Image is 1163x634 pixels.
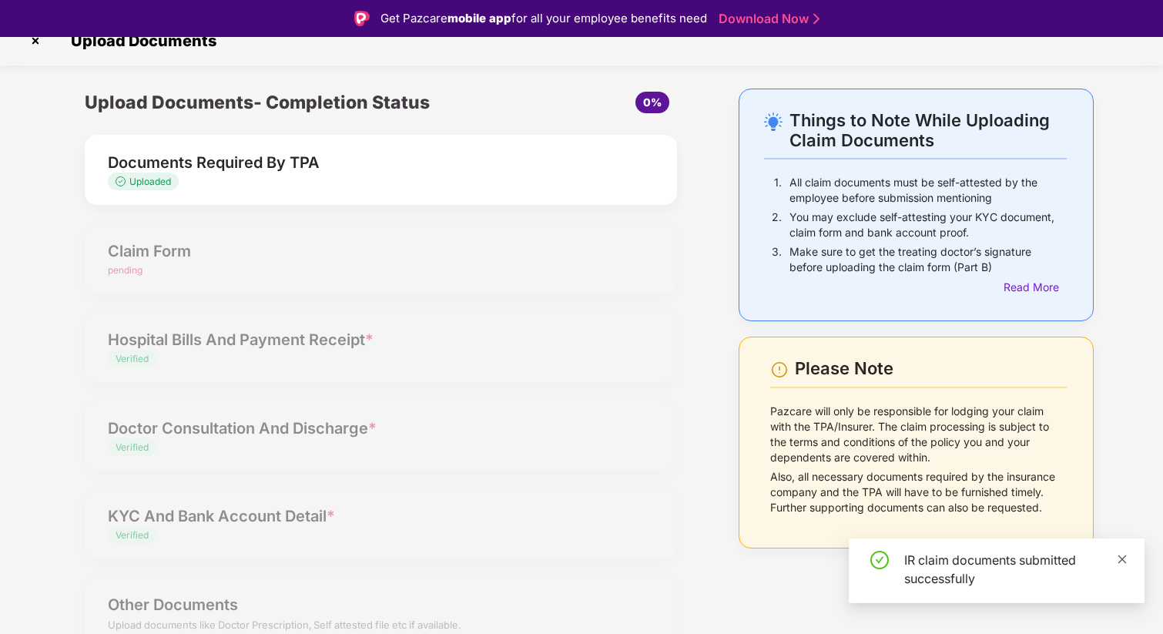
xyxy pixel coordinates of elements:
img: Stroke [813,11,819,27]
div: Documents Required By TPA [108,150,608,175]
img: svg+xml;base64,PHN2ZyBpZD0iV2FybmluZ18tXzI0eDI0IiBkYXRhLW5hbWU9Ildhcm5pbmcgLSAyNHgyNCIgeG1sbnM9Im... [770,361,789,379]
p: 1. [774,175,782,206]
img: Logo [354,11,370,26]
p: You may exclude self-attesting your KYC document, claim form and bank account proof. [789,210,1067,240]
p: Pazcare will only be responsible for lodging your claim with the TPA/Insurer. The claim processin... [770,404,1067,465]
div: Get Pazcare for all your employee benefits need [380,9,707,28]
span: Uploaded [129,176,171,187]
p: Make sure to get the treating doctor’s signature before uploading the claim form (Part B) [789,244,1067,275]
span: close [1117,554,1128,565]
strong: mobile app [447,11,511,25]
span: Upload Documents [55,32,224,50]
p: Also, all necessary documents required by the insurance company and the TPA will have to be furni... [770,469,1067,515]
p: All claim documents must be self-attested by the employee before submission mentioning [789,175,1067,206]
img: svg+xml;base64,PHN2ZyB4bWxucz0iaHR0cDovL3d3dy53My5vcmcvMjAwMC9zdmciIHdpZHRoPSIyNC4wOTMiIGhlaWdodD... [764,112,783,131]
div: Read More [1004,279,1067,296]
img: svg+xml;base64,PHN2ZyB4bWxucz0iaHR0cDovL3d3dy53My5vcmcvMjAwMC9zdmciIHdpZHRoPSIxMy4zMzMiIGhlaWdodD... [116,176,129,186]
div: IR claim documents submitted successfully [904,551,1126,588]
span: check-circle [870,551,889,569]
span: 0% [643,96,662,109]
div: Please Note [795,358,1067,379]
p: 2. [772,210,782,240]
div: Things to Note While Uploading Claim Documents [789,110,1067,150]
div: Upload Documents- Completion Status [85,89,479,116]
a: Download Now [719,11,815,27]
img: svg+xml;base64,PHN2ZyBpZD0iQ3Jvc3MtMzJ4MzIiIHhtbG5zPSJodHRwOi8vd3d3LnczLm9yZy8yMDAwL3N2ZyIgd2lkdG... [23,29,48,53]
p: 3. [772,244,782,275]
